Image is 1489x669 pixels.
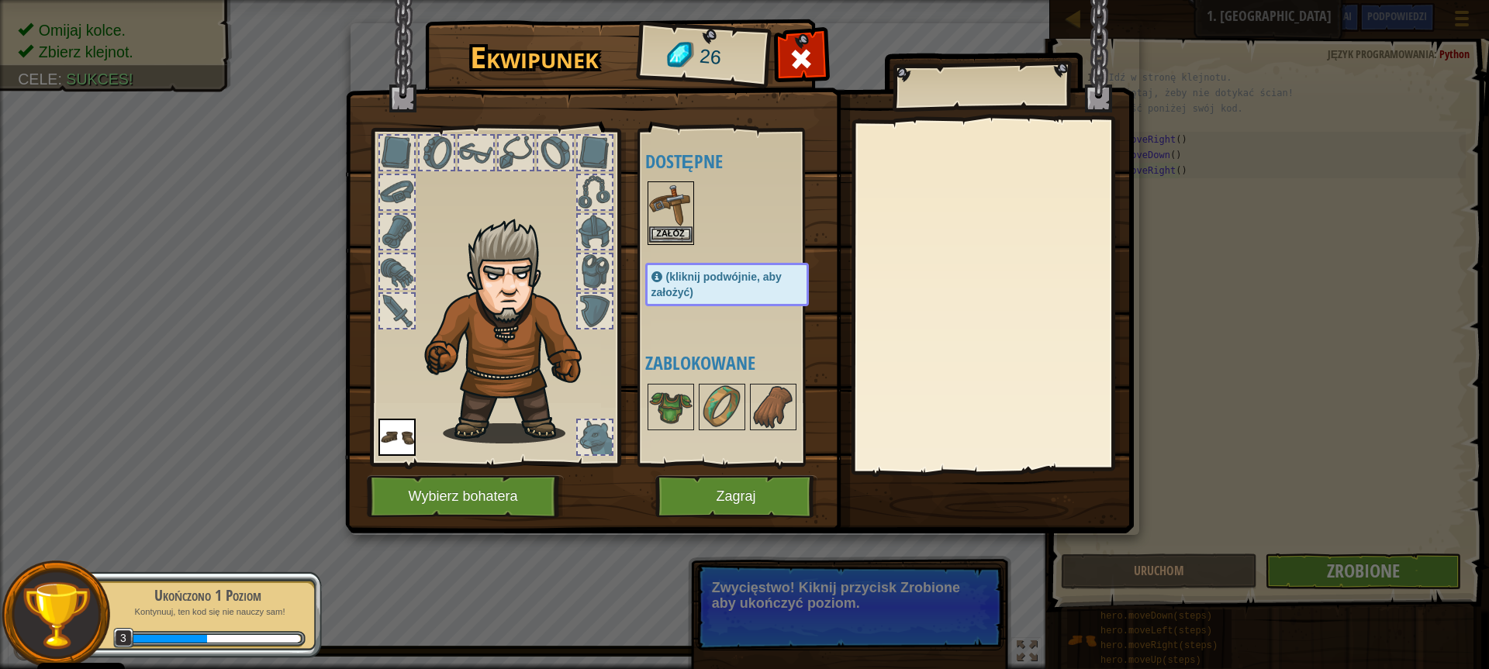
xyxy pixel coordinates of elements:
h1: Ekwipunek [436,41,634,74]
button: Wybierz bohatera [367,475,564,518]
img: trophy.png [21,580,92,650]
img: portrait.png [378,419,416,456]
h4: Dostępne [645,151,840,171]
span: (kliknij podwójnie, aby założyć) [651,271,782,298]
img: portrait.png [649,183,693,226]
button: Załóż [649,226,693,243]
img: hair_m2.png [417,218,607,443]
p: Kontynuuj, ten kod się nie nauczy sam! [110,606,306,618]
span: 26 [698,43,722,72]
div: Ukończono 1 Poziom [110,585,306,606]
img: portrait.png [751,385,795,429]
h4: Zablokowane [645,353,840,373]
img: portrait.png [700,385,744,429]
span: 3 [113,628,134,649]
button: Zagraj [655,475,817,518]
img: portrait.png [649,385,693,429]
